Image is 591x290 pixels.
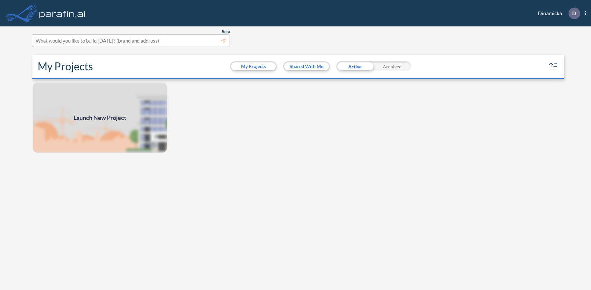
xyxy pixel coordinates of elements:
p: D [572,10,576,16]
button: Shared With Me [284,62,329,70]
h2: My Projects [38,60,93,73]
button: sort [548,61,559,72]
span: Launch New Project [74,113,126,122]
img: add [32,82,168,153]
div: Dinamicka [528,8,586,19]
img: logo [38,7,87,20]
button: My Projects [231,62,276,70]
div: Archived [374,61,411,71]
div: Active [336,61,374,71]
span: Beta [222,29,230,34]
a: Launch New Project [32,82,168,153]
